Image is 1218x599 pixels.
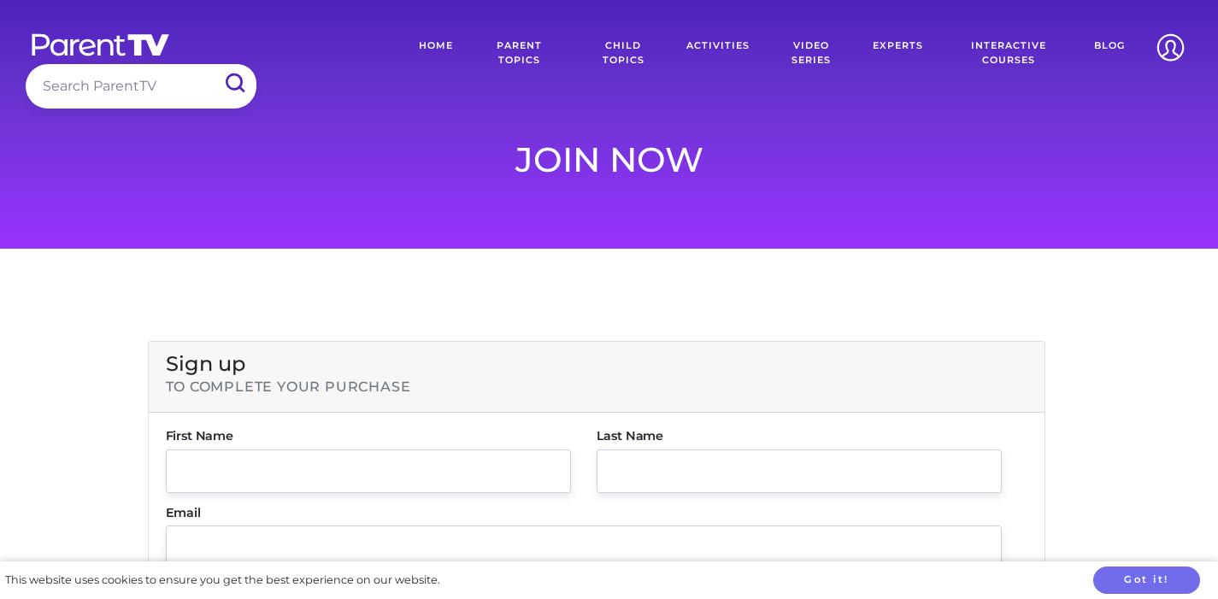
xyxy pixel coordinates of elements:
[166,430,571,442] label: First Name
[166,352,1027,377] h4: Sign up
[1093,567,1200,594] button: Got it!
[1081,26,1138,79] a: Blog
[597,430,1002,442] label: Last Name
[5,572,440,588] div: This website uses cookies to ensure you get the best experience on our website.
[30,32,171,57] img: parenttv-logo-white.4c85aaf.svg
[26,64,256,108] input: Search ParentTV
[212,64,256,103] input: Submit
[762,26,860,79] a: Video Series
[1149,26,1192,69] img: Account
[936,26,1081,79] a: Interactive Courses
[406,26,466,79] a: Home
[166,507,1002,519] label: Email
[166,379,1027,395] h6: to complete your purchase
[674,26,762,79] a: Activities
[135,139,1084,180] h1: Join now
[860,26,936,79] a: Experts
[466,26,574,79] a: Parent Topics
[574,26,674,79] a: Child Topics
